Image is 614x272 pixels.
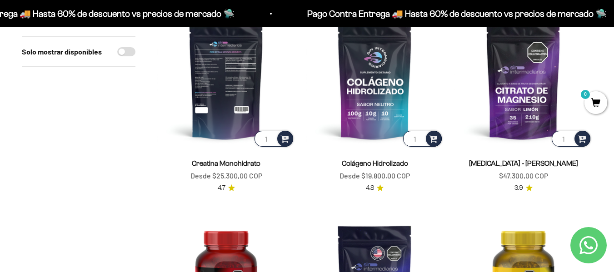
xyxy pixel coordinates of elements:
[514,183,523,193] span: 3.9
[218,183,235,193] a: 4.74.7 de 5.0 estrellas
[301,6,600,21] p: Pago Contra Entrega 🚚 Hasta 60% de descuento vs precios de mercado 🛸
[192,159,260,167] a: Creatina Monohidrato
[22,46,102,58] label: Solo mostrar disponibles
[366,183,384,193] a: 4.84.8 de 5.0 estrellas
[499,170,548,182] sale-price: $47.300,00 COP
[469,159,578,167] a: [MEDICAL_DATA] - [PERSON_NAME]
[157,11,295,148] img: Creatina Monohidrato
[218,183,225,193] span: 4.7
[190,170,262,182] sale-price: Desde $25.300,00 COP
[584,99,607,109] a: 0
[342,159,408,167] a: Colágeno Hidrolizado
[580,89,591,100] mark: 0
[339,170,410,182] sale-price: Desde $19.800,00 COP
[366,183,374,193] span: 4.8
[514,183,533,193] a: 3.93.9 de 5.0 estrellas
